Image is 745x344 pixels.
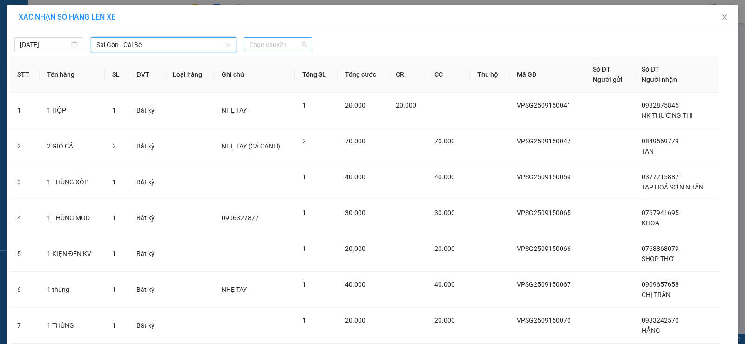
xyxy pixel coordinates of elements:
[225,42,231,47] span: down
[642,101,679,109] span: 0982875845
[642,245,679,252] span: 0768868079
[517,101,571,109] span: VPSG2509150041
[642,291,670,298] span: CHỊ TRÂN
[434,317,455,324] span: 20.000
[20,40,69,50] input: 15/09/2025
[642,148,654,155] span: TẦN
[112,107,116,114] span: 1
[112,286,116,293] span: 1
[222,107,247,114] span: NHẸ TAY
[642,173,679,181] span: 0377215887
[642,66,659,73] span: Số ĐT
[434,245,455,252] span: 20.000
[509,57,585,93] th: Mã GD
[434,173,455,181] span: 40.000
[112,322,116,329] span: 1
[129,200,165,236] td: Bất kỳ
[642,76,677,83] span: Người nhận
[40,236,105,272] td: 1 KIỆN ĐEN KV
[642,112,693,119] span: NK THƯƠNG THI
[642,255,675,263] span: SHOP THƠ
[517,281,571,288] span: VPSG2509150067
[642,317,679,324] span: 0933242570
[105,57,129,93] th: SL
[112,214,116,222] span: 1
[129,272,165,308] td: Bất kỳ
[40,272,105,308] td: 1 thùng
[40,93,105,128] td: 1 HỘP
[345,173,366,181] span: 40.000
[10,308,40,344] td: 7
[222,214,259,222] span: 0906327877
[396,101,416,109] span: 20.000
[517,245,571,252] span: VPSG2509150066
[642,183,704,191] span: TẠP HOÁ SƠN NHÂN
[642,281,679,288] span: 0909657658
[388,57,427,93] th: CR
[214,57,295,93] th: Ghi chú
[10,57,40,93] th: STT
[711,5,738,31] button: Close
[427,57,470,93] th: CC
[302,317,306,324] span: 1
[10,200,40,236] td: 4
[10,128,40,164] td: 2
[40,308,105,344] td: 1 THÙNG
[129,308,165,344] td: Bất kỳ
[165,57,214,93] th: Loại hàng
[302,245,306,252] span: 1
[222,142,280,150] span: NHẸ TAY (CÁ CẢNH)
[345,245,366,252] span: 20.000
[345,209,366,216] span: 30.000
[10,164,40,200] td: 3
[19,13,115,21] span: XÁC NHẬN SỐ HÀNG LÊN XE
[10,236,40,272] td: 5
[517,209,571,216] span: VPSG2509150065
[517,317,571,324] span: VPSG2509150070
[345,281,366,288] span: 40.000
[40,200,105,236] td: 1 THÙNG MOD
[345,101,366,109] span: 20.000
[129,164,165,200] td: Bất kỳ
[470,57,509,93] th: Thu hộ
[129,57,165,93] th: ĐVT
[345,137,366,145] span: 70.000
[302,209,306,216] span: 1
[517,173,571,181] span: VPSG2509150059
[302,173,306,181] span: 1
[112,178,116,186] span: 1
[434,209,455,216] span: 30.000
[642,219,659,227] span: KHOA
[129,128,165,164] td: Bất kỳ
[129,93,165,128] td: Bất kỳ
[129,236,165,272] td: Bất kỳ
[593,76,623,83] span: Người gửi
[593,66,610,73] span: Số ĐT
[249,38,307,52] span: Chọn chuyến
[517,137,571,145] span: VPSG2509150047
[10,272,40,308] td: 6
[112,250,116,257] span: 1
[338,57,388,93] th: Tổng cước
[40,164,105,200] td: 1 THÙNG XỐP
[222,286,247,293] span: NHẸ TAY
[642,209,679,216] span: 0767941695
[112,142,116,150] span: 2
[642,137,679,145] span: 0849569779
[302,281,306,288] span: 1
[642,327,660,334] span: HẰNG
[40,57,105,93] th: Tên hàng
[96,38,230,52] span: Sài Gòn - Cái Bè
[10,93,40,128] td: 1
[434,137,455,145] span: 70.000
[434,281,455,288] span: 40.000
[345,317,366,324] span: 20.000
[721,13,728,21] span: close
[40,128,105,164] td: 2 GIỎ CÁ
